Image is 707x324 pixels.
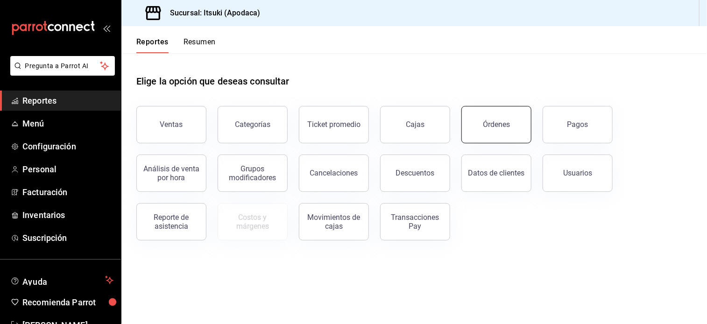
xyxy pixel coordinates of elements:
[310,169,358,177] div: Cancelaciones
[380,203,450,240] button: Transacciones Pay
[136,74,290,88] h1: Elige la opción que deseas consultar
[461,106,531,143] button: Órdenes
[22,187,67,197] font: Facturación
[483,120,510,129] div: Órdenes
[218,155,288,192] button: Grupos modificadores
[10,56,115,76] button: Pregunta a Parrot AI
[386,213,444,231] div: Transacciones Pay
[305,213,363,231] div: Movimientos de cajas
[25,61,100,71] span: Pregunta a Parrot AI
[299,155,369,192] button: Cancelaciones
[136,203,206,240] button: Reporte de asistencia
[380,106,450,143] button: Cajas
[567,120,588,129] div: Pagos
[142,213,200,231] div: Reporte de asistencia
[22,164,57,174] font: Personal
[224,164,282,182] div: Grupos modificadores
[142,164,200,182] div: Análisis de venta por hora
[380,155,450,192] button: Descuentos
[184,37,216,53] button: Resumen
[7,68,115,77] a: Pregunta a Parrot AI
[160,120,183,129] div: Ventas
[22,96,57,106] font: Reportes
[22,210,65,220] font: Inventarios
[22,275,101,286] span: Ayuda
[22,297,96,307] font: Recomienda Parrot
[218,106,288,143] button: Categorías
[235,120,270,129] div: Categorías
[468,169,525,177] div: Datos de clientes
[299,106,369,143] button: Ticket promedio
[224,213,282,231] div: Costos y márgenes
[396,169,435,177] div: Descuentos
[299,203,369,240] button: Movimientos de cajas
[136,106,206,143] button: Ventas
[136,37,169,47] font: Reportes
[543,155,613,192] button: Usuarios
[406,120,424,129] div: Cajas
[22,233,67,243] font: Suscripción
[136,155,206,192] button: Análisis de venta por hora
[543,106,613,143] button: Pagos
[163,7,260,19] h3: Sucursal: Itsuki (Apodaca)
[307,120,361,129] div: Ticket promedio
[103,24,110,32] button: open_drawer_menu
[22,119,44,128] font: Menú
[136,37,216,53] div: Pestañas de navegación
[22,141,76,151] font: Configuración
[461,155,531,192] button: Datos de clientes
[563,169,592,177] div: Usuarios
[218,203,288,240] button: Contrata inventarios para ver este reporte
